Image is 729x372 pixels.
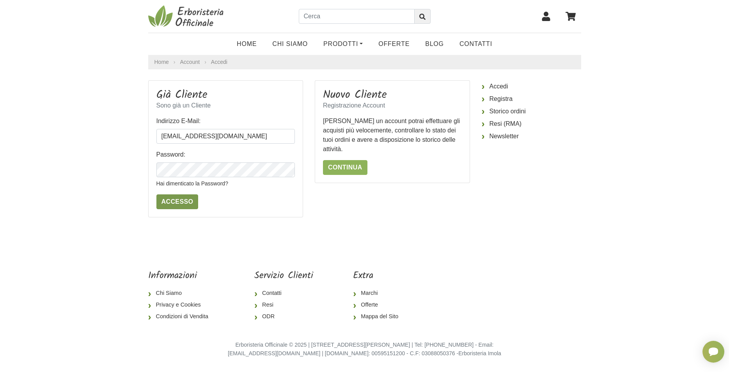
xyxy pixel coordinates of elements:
a: Storico ordini [482,105,581,118]
a: Registra [482,93,581,105]
a: Condizioni di Vendita [148,311,215,323]
a: ODR [254,311,313,323]
h5: Servizio Clienti [254,270,313,282]
a: Chi Siamo [148,287,215,299]
a: Account [180,58,200,66]
h5: Informazioni [148,270,215,282]
a: Mappa del Sito [353,311,404,323]
a: Home [229,36,264,52]
a: Chi Siamo [264,36,316,52]
input: Accesso [156,194,199,209]
h5: Extra [353,270,404,282]
a: Continua [323,160,367,175]
p: Registrazione Account [323,101,462,110]
a: Newsletter [482,130,581,143]
a: Accedi [482,80,581,93]
label: Password: [156,150,186,159]
a: Resi (RMA) [482,118,581,130]
h3: Nuovo Cliente [323,88,462,102]
a: Offerte [353,299,404,311]
img: Erboristeria Officinale [148,5,226,28]
a: Contatti [254,287,313,299]
a: Resi [254,299,313,311]
a: Prodotti [316,36,371,52]
nav: breadcrumb [148,55,581,69]
a: Erboristeria Imola [458,350,501,356]
a: Blog [417,36,452,52]
a: Privacy e Cookies [148,299,215,311]
a: Hai dimenticato la Password? [156,180,228,187]
a: Marchi [353,287,404,299]
p: [PERSON_NAME] un account potrai effettuare gli acquisti più velocemente, controllare lo stato dei... [323,116,462,154]
a: Home [154,58,169,66]
iframe: fb:page Facebook Social Plugin [444,270,581,298]
p: Sono già un Cliente [156,101,295,110]
label: Indirizzo E-Mail: [156,116,201,126]
iframe: Smartsupp widget button [702,341,724,363]
input: Indirizzo E-Mail: [156,129,295,144]
a: Contatti [452,36,500,52]
input: Cerca [299,9,415,24]
a: Accedi [211,59,227,65]
small: Erboristeria Officinale © 2025 | [STREET_ADDRESS][PERSON_NAME] | Tel: [PHONE_NUMBER] - Email: [EM... [228,342,501,356]
a: OFFERTE [371,36,417,52]
h3: Già Cliente [156,88,295,102]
